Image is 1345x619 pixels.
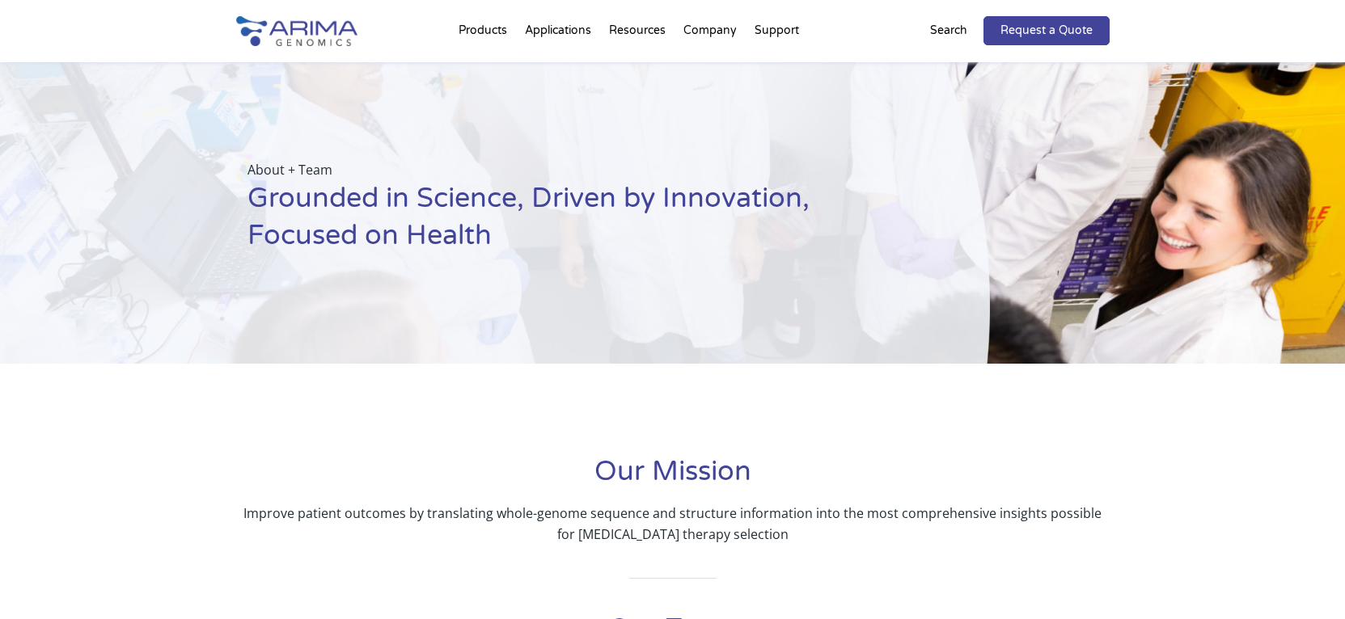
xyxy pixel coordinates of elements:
img: Arima-Genomics-logo [236,16,357,46]
h1: Grounded in Science, Driven by Innovation, Focused on Health [247,180,909,267]
p: About + Team [247,159,909,180]
p: Search [930,20,967,41]
p: Improve patient outcomes by translating whole-genome sequence and structure information into the ... [236,503,1110,545]
a: Request a Quote [983,16,1110,45]
h1: Our Mission [236,453,1110,503]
